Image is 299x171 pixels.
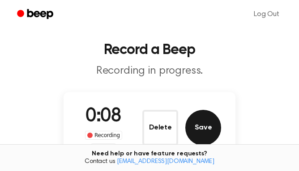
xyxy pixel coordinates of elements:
button: Save Audio Record [185,110,221,146]
a: [EMAIL_ADDRESS][DOMAIN_NAME] [117,158,214,165]
button: no mic [91,143,116,152]
button: Delete Audio Record [142,110,178,146]
p: Recording in progress. [11,64,288,78]
a: Beep [11,6,61,23]
a: Log Out [245,4,288,25]
div: Recording [85,131,122,140]
span: 0:08 [85,107,121,126]
h1: Record a Beep [11,43,288,57]
span: Contact us [5,158,294,166]
span: no mic [93,144,108,152]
